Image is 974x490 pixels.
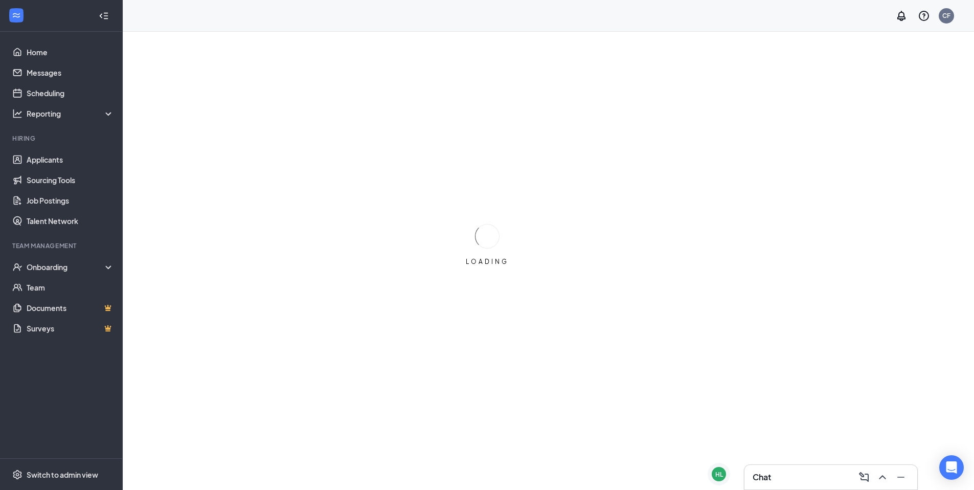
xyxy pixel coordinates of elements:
svg: QuestionInfo [918,10,930,22]
div: Reporting [27,108,115,119]
div: HL [715,470,723,479]
a: Talent Network [27,211,114,231]
a: Messages [27,62,114,83]
button: Minimize [893,469,909,485]
svg: Minimize [895,471,907,483]
svg: ComposeMessage [858,471,870,483]
h3: Chat [753,472,771,483]
div: Open Intercom Messenger [939,455,964,480]
div: Team Management [12,241,112,250]
a: Job Postings [27,190,114,211]
svg: Analysis [12,108,22,119]
a: Team [27,277,114,298]
svg: Notifications [895,10,908,22]
svg: UserCheck [12,262,22,272]
button: ChevronUp [874,469,891,485]
a: Scheduling [27,83,114,103]
div: Switch to admin view [27,470,98,480]
button: ComposeMessage [856,469,872,485]
a: Applicants [27,149,114,170]
div: CF [942,11,950,20]
svg: ChevronUp [876,471,889,483]
a: DocumentsCrown [27,298,114,318]
svg: Settings [12,470,22,480]
svg: Collapse [99,11,109,21]
div: Hiring [12,134,112,143]
a: Sourcing Tools [27,170,114,190]
a: SurveysCrown [27,318,114,339]
div: Onboarding [27,262,105,272]
div: LOADING [462,257,513,266]
svg: WorkstreamLogo [11,10,21,20]
a: Home [27,42,114,62]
